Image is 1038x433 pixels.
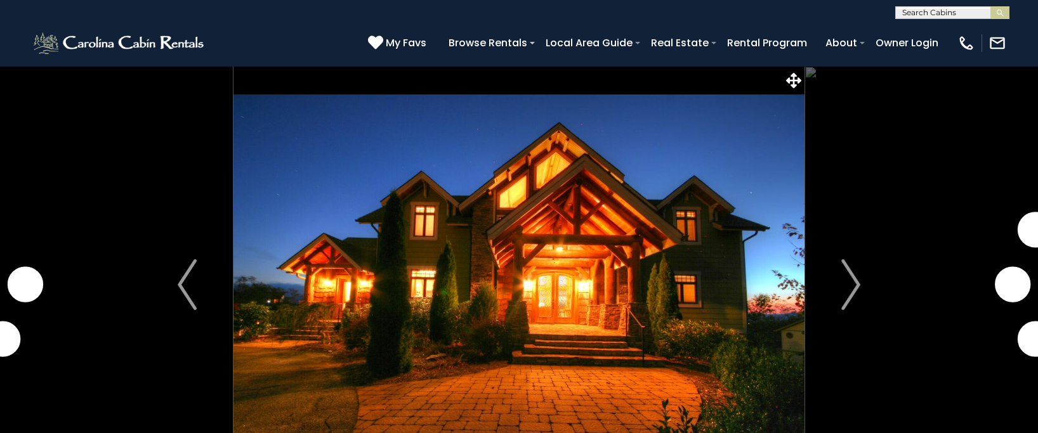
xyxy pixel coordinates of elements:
span: My Favs [386,35,426,51]
a: Browse Rentals [442,32,534,54]
img: arrow [841,259,860,310]
img: mail-regular-white.png [989,34,1006,52]
img: phone-regular-white.png [957,34,975,52]
a: Owner Login [869,32,945,54]
a: Local Area Guide [539,32,639,54]
a: My Favs [368,35,430,51]
a: Rental Program [721,32,813,54]
img: arrow [178,259,197,310]
a: Real Estate [645,32,715,54]
img: White-1-2.png [32,30,207,56]
a: About [819,32,864,54]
